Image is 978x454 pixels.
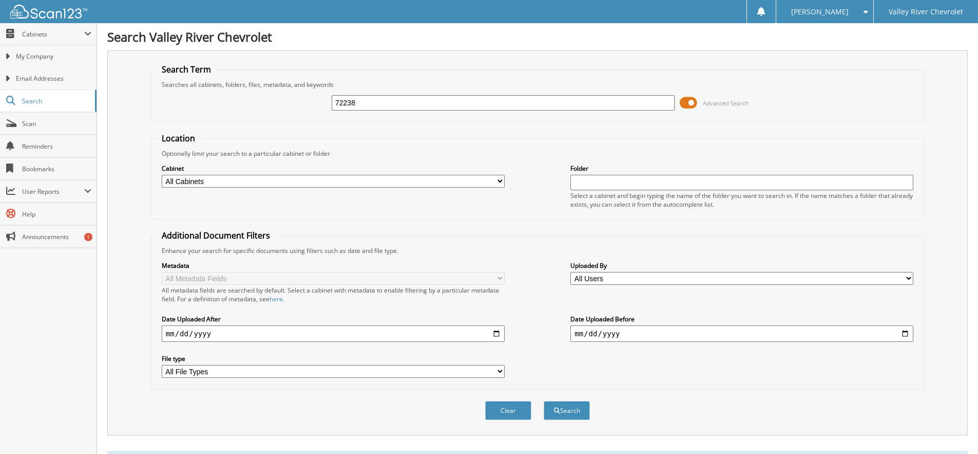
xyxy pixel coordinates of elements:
[544,401,590,420] button: Search
[16,74,91,83] span: Email Addresses
[16,52,91,61] span: My Company
[157,246,918,255] div: Enhance your search for specific documents using filters such as date and file type.
[570,191,913,209] div: Select a cabinet and begin typing the name of the folder you want to search in. If the name match...
[22,187,84,196] span: User Reports
[22,119,91,128] span: Scan
[570,315,913,323] label: Date Uploaded Before
[22,232,91,241] span: Announcements
[162,286,505,303] div: All metadata fields are searched by default. Select a cabinet with metadata to enable filtering b...
[270,295,283,303] a: here
[22,165,91,173] span: Bookmarks
[162,325,505,342] input: start
[570,325,913,342] input: end
[157,230,275,241] legend: Additional Document Filters
[107,28,968,45] h1: Search Valley River Chevrolet
[570,164,913,173] label: Folder
[157,133,200,144] legend: Location
[157,149,918,158] div: Optionally limit your search to a particular cabinet or folder
[162,315,505,323] label: Date Uploaded After
[791,9,849,15] span: [PERSON_NAME]
[485,401,531,420] button: Clear
[22,210,91,219] span: Help
[22,142,91,151] span: Reminders
[84,233,92,241] div: 1
[162,354,505,363] label: File type
[157,80,918,89] div: Searches all cabinets, folders, files, metadata, and keywords
[22,97,90,105] span: Search
[22,30,84,39] span: Cabinets
[10,5,87,19] img: scan123-logo-white.svg
[889,9,963,15] span: Valley River Chevrolet
[162,164,505,173] label: Cabinet
[703,99,749,107] span: Advanced Search
[570,261,913,270] label: Uploaded By
[162,261,505,270] label: Metadata
[157,64,216,75] legend: Search Term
